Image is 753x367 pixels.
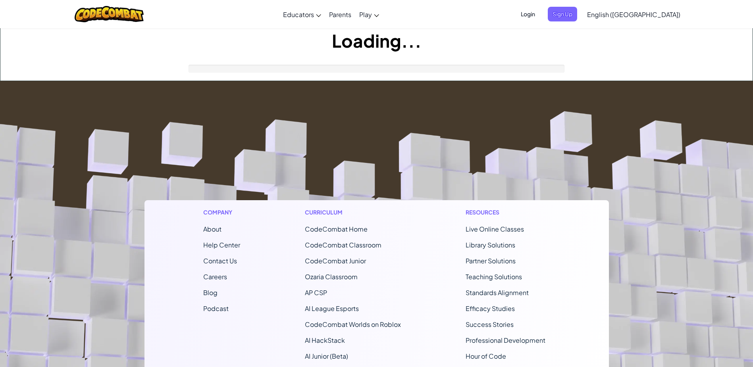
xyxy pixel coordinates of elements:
[305,352,348,360] a: AI Junior (Beta)
[359,10,372,19] span: Play
[305,272,358,281] a: Ozaria Classroom
[355,4,383,25] a: Play
[548,7,577,21] button: Sign Up
[203,288,218,297] a: Blog
[203,208,240,216] h1: Company
[305,320,401,328] a: CodeCombat Worlds on Roblox
[466,352,506,360] a: Hour of Code
[283,10,314,19] span: Educators
[587,10,680,19] span: English ([GEOGRAPHIC_DATA])
[203,257,237,265] span: Contact Us
[583,4,684,25] a: English ([GEOGRAPHIC_DATA])
[75,6,144,22] img: CodeCombat logo
[305,257,366,265] a: CodeCombat Junior
[516,7,540,21] button: Login
[305,225,368,233] span: CodeCombat Home
[305,336,345,344] a: AI HackStack
[305,288,327,297] a: AP CSP
[466,320,514,328] a: Success Stories
[305,304,359,313] a: AI League Esports
[466,304,515,313] a: Efficacy Studies
[279,4,325,25] a: Educators
[466,336,545,344] a: Professional Development
[466,288,529,297] a: Standards Alignment
[466,272,522,281] a: Teaching Solutions
[325,4,355,25] a: Parents
[203,304,229,313] a: Podcast
[466,241,515,249] a: Library Solutions
[466,208,550,216] h1: Resources
[466,257,516,265] a: Partner Solutions
[203,241,240,249] a: Help Center
[305,208,401,216] h1: Curriculum
[203,225,221,233] a: About
[305,241,381,249] a: CodeCombat Classroom
[466,225,524,233] a: Live Online Classes
[0,28,753,53] h1: Loading...
[203,272,227,281] a: Careers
